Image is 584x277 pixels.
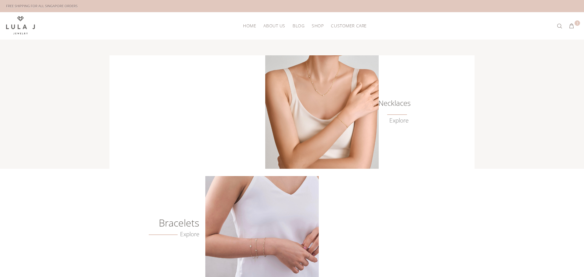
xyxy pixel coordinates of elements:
a: BLOG [289,21,308,30]
h6: Necklaces [378,100,408,106]
button: 1 [566,21,577,31]
div: FREE SHIPPING FOR ALL SINGAPORE ORDERS [6,3,78,9]
a: HOME [239,21,260,30]
h6: Bracelets [130,220,199,226]
a: ABOUT US [260,21,289,30]
img: Lula J Gold Necklaces Collection [265,55,379,169]
span: CUSTOMER CARE [331,23,367,28]
span: BLOG [293,23,304,28]
a: Explore [389,117,408,124]
span: HOME [243,23,256,28]
a: Explore [149,231,199,238]
a: SHOP [308,21,327,30]
span: SHOP [312,23,324,28]
span: ABOUT US [263,23,285,28]
a: CUSTOMER CARE [327,21,367,30]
